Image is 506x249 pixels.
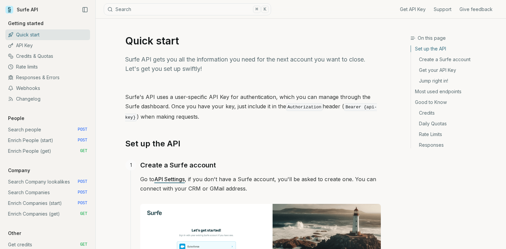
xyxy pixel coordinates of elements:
[410,35,501,41] h3: On this page
[78,190,87,195] span: POST
[5,61,90,72] a: Rate limits
[5,115,27,122] p: People
[5,83,90,94] a: Webhooks
[459,6,493,13] a: Give feedback
[261,6,269,13] kbd: K
[5,72,90,83] a: Responses & Errors
[78,138,87,143] span: POST
[5,187,90,198] a: Search Companies POST
[125,35,381,47] h1: Quick start
[411,65,501,76] a: Get your API Key
[5,94,90,104] a: Changelog
[411,76,501,86] a: Jump right in!
[5,230,24,237] p: Other
[253,6,260,13] kbd: ⌘
[125,138,180,149] a: Set up the API
[411,118,501,129] a: Daily Quotas
[5,135,90,146] a: Enrich People (start) POST
[411,54,501,65] a: Create a Surfe account
[5,146,90,156] a: Enrich People (get) GET
[140,160,216,170] a: Create a Surfe account
[78,179,87,184] span: POST
[140,174,381,193] p: Go to , if you don't have a Surfe account, you'll be asked to create one. You can connect with yo...
[5,176,90,187] a: Search Company lookalikes POST
[78,201,87,206] span: POST
[400,6,426,13] a: Get API Key
[125,55,381,74] p: Surfe API gets you all the information you need for the next account you want to close. Let's get...
[411,97,501,108] a: Good to Know
[154,176,185,182] a: API Settings
[80,211,87,217] span: GET
[125,92,381,122] p: Surfe's API uses a user-specific API Key for authentication, which you can manage through the Sur...
[5,40,90,51] a: API Key
[5,20,46,27] p: Getting started
[411,108,501,118] a: Credits
[5,51,90,61] a: Credits & Quotas
[5,209,90,219] a: Enrich Companies (get) GET
[104,3,271,15] button: Search⌘K
[434,6,451,13] a: Support
[80,5,90,15] button: Collapse Sidebar
[411,140,501,148] a: Responses
[411,86,501,97] a: Most used endpoints
[5,167,33,174] p: Company
[78,127,87,132] span: POST
[5,29,90,40] a: Quick start
[411,45,501,54] a: Set up the API
[5,198,90,209] a: Enrich Companies (start) POST
[411,129,501,140] a: Rate Limits
[80,242,87,247] span: GET
[286,103,323,111] code: Authorization
[5,124,90,135] a: Search people POST
[5,5,38,15] a: Surfe API
[80,148,87,154] span: GET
